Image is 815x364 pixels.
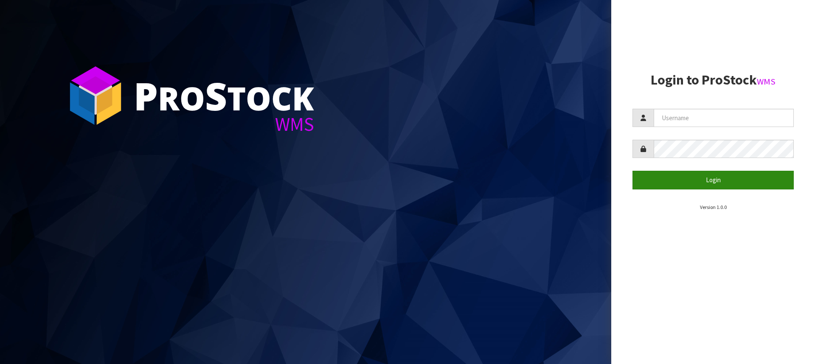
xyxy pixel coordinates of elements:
span: P [134,70,158,121]
div: WMS [134,115,314,134]
small: Version 1.0.0 [700,204,727,210]
h2: Login to ProStock [632,73,794,87]
img: ProStock Cube [64,64,127,127]
button: Login [632,171,794,189]
small: WMS [757,76,776,87]
input: Username [654,109,794,127]
span: S [205,70,227,121]
div: ro tock [134,76,314,115]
